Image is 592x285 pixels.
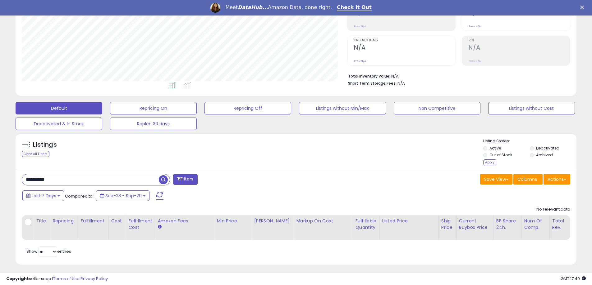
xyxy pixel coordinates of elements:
[16,102,102,114] button: Default
[53,276,80,282] a: Terms of Use
[469,39,570,42] span: ROI
[105,193,142,199] span: Sep-23 - Sep-29
[348,81,397,86] b: Short Term Storage Fees:
[217,218,249,224] div: Min Price
[354,24,366,28] small: Prev: N/A
[26,248,71,254] span: Show: entries
[254,218,291,224] div: [PERSON_NAME]
[22,190,64,201] button: Last 7 Days
[469,44,570,52] h2: N/A
[480,174,512,185] button: Save View
[210,3,220,13] img: Profile image for Georgie
[238,4,268,10] i: DataHub...
[394,102,480,114] button: Non Competitive
[111,218,123,224] div: Cost
[469,24,481,28] small: Prev: N/A
[489,152,512,158] label: Out of Stock
[488,102,575,114] button: Listings without Cost
[110,118,197,130] button: Replen 30 days
[354,44,455,52] h2: N/A
[354,39,455,42] span: Ordered Items
[483,159,496,165] div: Apply
[355,218,377,231] div: Fulfillable Quantity
[96,190,149,201] button: Sep-23 - Sep-29
[469,59,481,63] small: Prev: N/A
[483,138,576,144] p: Listing States:
[294,215,353,240] th: The percentage added to the cost of goods (COGS) that forms the calculator for Min & Max prices.
[354,59,366,63] small: Prev: N/A
[65,193,94,199] span: Compared to:
[536,152,553,158] label: Archived
[489,145,501,151] label: Active
[33,140,57,149] h5: Listings
[6,276,29,282] strong: Copyright
[158,224,161,230] small: Amazon Fees.
[53,218,75,224] div: Repricing
[348,72,566,79] li: N/A
[513,174,543,185] button: Columns
[544,174,570,185] button: Actions
[441,218,454,231] div: Ship Price
[32,193,56,199] span: Last 7 Days
[459,218,491,231] div: Current Buybox Price
[80,276,108,282] a: Privacy Policy
[496,218,519,231] div: BB Share 24h.
[382,218,436,224] div: Listed Price
[80,218,106,224] div: Fulfillment
[552,218,575,231] div: Total Rev.
[524,218,547,231] div: Num of Comp.
[36,218,47,224] div: Title
[158,218,211,224] div: Amazon Fees
[6,276,108,282] div: seller snap | |
[536,207,570,212] div: No relevant data
[296,218,350,224] div: Markup on Cost
[225,4,332,11] div: Meet Amazon Data, done right.
[337,4,372,11] a: Check It Out
[128,218,152,231] div: Fulfillment Cost
[204,102,291,114] button: Repricing Off
[22,151,49,157] div: Clear All Filters
[348,73,390,79] b: Total Inventory Value:
[173,174,197,185] button: Filters
[536,145,559,151] label: Deactivated
[561,276,586,282] span: 2025-10-7 17:49 GMT
[397,80,405,86] span: N/A
[16,118,102,130] button: Deactivated & In Stock
[110,102,197,114] button: Repricing On
[299,102,386,114] button: Listings without Min/Max
[517,176,537,182] span: Columns
[580,6,586,9] div: Close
